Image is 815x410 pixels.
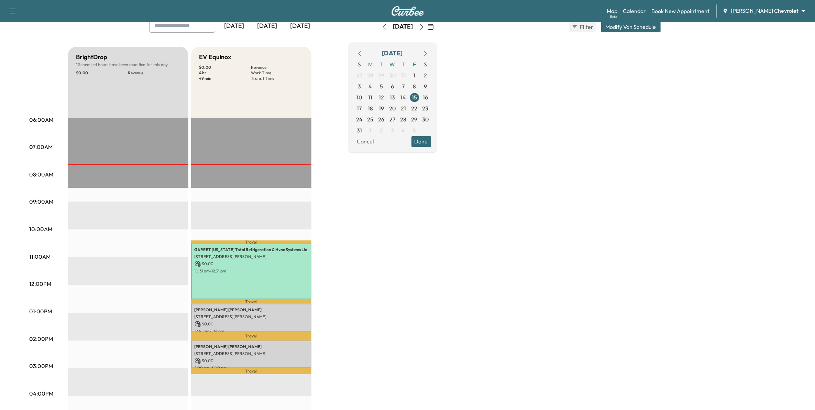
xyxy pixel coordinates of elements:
span: 16 [423,93,428,101]
div: Beta [610,14,617,19]
span: 23 [422,104,429,112]
span: 27 [389,115,395,123]
p: 11:00AM [30,252,51,261]
span: 31 [401,71,406,79]
span: 28 [367,71,374,79]
span: 1 [370,126,372,134]
div: [DATE] [393,22,413,31]
p: $ 0.00 [199,65,251,70]
span: 3 [391,126,394,134]
span: M [365,59,376,70]
img: Curbee Logo [391,6,424,16]
p: 10:00AM [30,225,53,233]
div: [DATE] [218,18,251,34]
span: 2 [380,126,383,134]
span: 28 [400,115,407,123]
a: Calendar [623,7,646,15]
span: 5 [380,82,383,90]
span: [PERSON_NAME] Chevrolet [731,7,799,15]
div: [DATE] [382,48,403,58]
p: $ 0.00 [195,261,308,267]
p: Transit Time [251,76,303,81]
h5: EV Equinox [199,52,231,62]
p: $ 0.00 [195,321,308,327]
div: [DATE] [284,18,317,34]
p: 01:00PM [30,307,52,315]
p: 12:00PM [30,280,52,288]
button: Cancel [354,136,377,147]
p: Revenue [128,70,180,76]
p: 08:00AM [30,170,54,179]
h5: BrightDrop [76,52,108,62]
span: 22 [411,104,418,112]
span: 25 [367,115,374,123]
p: Travel [191,332,311,341]
p: Travel [191,368,311,374]
p: $ 0.00 [76,70,128,76]
span: 17 [357,104,362,112]
span: 18 [368,104,373,112]
span: 4 [402,126,405,134]
p: [STREET_ADDRESS][PERSON_NAME] [195,351,308,356]
span: 19 [379,104,384,112]
p: [PERSON_NAME] [PERSON_NAME] [195,344,308,349]
p: Work Time [251,70,303,76]
p: Travel [191,299,311,304]
p: $ 0.00 [195,358,308,364]
div: [DATE] [251,18,284,34]
span: S [420,59,431,70]
span: S [354,59,365,70]
span: T [376,59,387,70]
p: 06:00AM [30,116,54,124]
button: Modify Van Schedule [601,21,661,32]
p: Scheduled hours have been modified for this day [76,62,180,67]
span: 10 [357,93,362,101]
a: Book New Appointment [651,7,709,15]
p: Revenue [251,65,303,70]
span: 4 [369,82,372,90]
p: 10:31 am - 12:31 pm [195,268,308,274]
span: 14 [401,93,406,101]
span: 6 [391,82,394,90]
span: 27 [356,71,362,79]
p: 07:00AM [30,143,53,151]
span: 29 [378,71,385,79]
a: MapBeta [607,7,617,15]
span: Filter [580,23,593,31]
span: 15 [412,93,417,101]
span: 21 [401,104,406,112]
p: 03:00PM [30,362,53,370]
span: 30 [389,71,396,79]
p: [STREET_ADDRESS][PERSON_NAME] [195,314,308,320]
span: 13 [390,93,395,101]
span: 9 [424,82,427,90]
span: 20 [389,104,396,112]
p: 09:00AM [30,197,54,206]
span: F [409,59,420,70]
p: 4 hr [199,70,251,76]
span: 7 [402,82,405,90]
span: W [387,59,398,70]
p: [STREET_ADDRESS][PERSON_NAME] [195,254,308,259]
p: GARRET [US_STATE] Total Refrigeration & Hvac Systems Llc [195,247,308,252]
span: 29 [411,115,418,123]
span: 2 [424,71,427,79]
button: Done [411,136,431,147]
span: 8 [413,82,416,90]
p: 12:41 pm - 1:41 pm [195,328,308,334]
span: 30 [422,115,429,123]
p: 2:00 pm - 3:00 pm [195,365,308,371]
span: 24 [356,115,363,123]
span: 12 [379,93,384,101]
p: Travel [191,240,311,244]
span: 3 [358,82,361,90]
button: Filter [569,21,596,32]
p: [PERSON_NAME] [PERSON_NAME] [195,307,308,313]
span: 1 [414,71,416,79]
span: 31 [357,126,362,134]
span: 5 [413,126,416,134]
span: T [398,59,409,70]
span: 26 [378,115,385,123]
p: 49 min [199,76,251,81]
span: 11 [368,93,373,101]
